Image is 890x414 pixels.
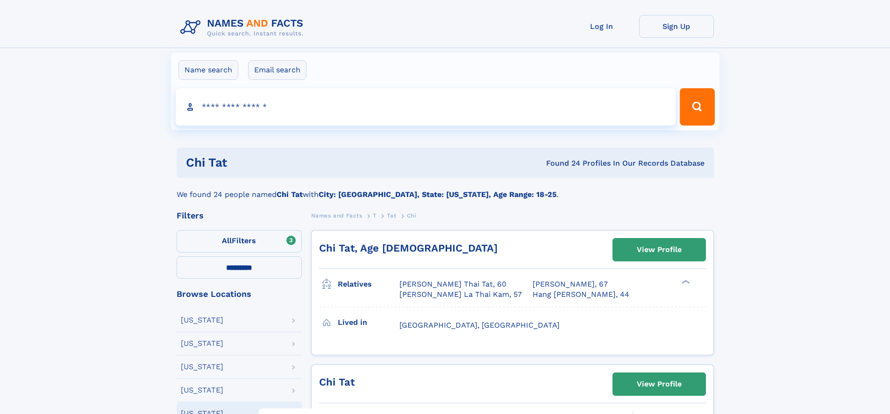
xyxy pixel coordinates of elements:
div: [US_STATE] [181,316,223,324]
a: View Profile [613,373,705,395]
span: Chi [407,212,416,219]
span: T [373,212,377,219]
a: Names and Facts [311,210,363,221]
span: Tat [387,212,396,219]
div: [US_STATE] [181,363,223,371]
h3: Lived in [338,315,399,330]
div: ❯ [679,279,691,285]
div: [US_STATE] [181,386,223,394]
label: Email search [248,60,306,80]
div: View Profile [637,239,682,260]
span: All [222,236,232,245]
a: [PERSON_NAME] Thai Tat, 60 [399,279,506,289]
img: Logo Names and Facts [177,15,311,40]
a: T [373,210,377,221]
a: Sign Up [639,15,714,38]
a: [PERSON_NAME] La Thai Kam, 57 [399,289,522,300]
button: Search Button [680,88,714,126]
a: Hang [PERSON_NAME], 44 [533,289,629,300]
b: Chi Tat [277,190,303,199]
a: Chi Tat [319,376,355,388]
h3: Relatives [338,276,399,292]
a: Log In [564,15,639,38]
a: [PERSON_NAME], 67 [533,279,608,289]
div: View Profile [637,373,682,395]
a: Tat [387,210,396,221]
div: Found 24 Profiles In Our Records Database [386,158,705,168]
label: Filters [177,230,302,253]
span: [GEOGRAPHIC_DATA], [GEOGRAPHIC_DATA] [399,321,560,330]
div: [US_STATE] [181,340,223,347]
a: View Profile [613,239,705,261]
h1: Chi Tat [186,157,387,168]
div: We found 24 people named with . [177,178,714,200]
a: Chi Tat, Age [DEMOGRAPHIC_DATA] [319,242,498,254]
label: Name search [178,60,238,80]
div: Browse Locations [177,290,302,298]
input: search input [176,88,676,126]
div: Filters [177,211,302,220]
b: City: [GEOGRAPHIC_DATA], State: [US_STATE], Age Range: 18-25 [319,190,556,199]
